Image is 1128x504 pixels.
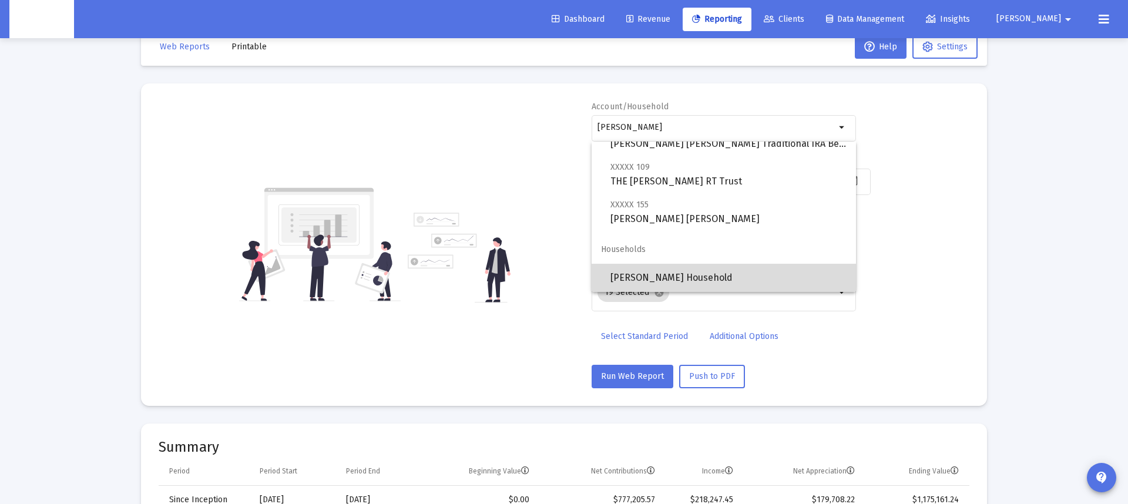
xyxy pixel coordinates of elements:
div: Ending Value [909,466,959,476]
td: Column Period Start [251,458,338,486]
mat-card-title: Summary [159,441,969,453]
button: [PERSON_NAME] [982,7,1089,31]
div: Beginning Value [469,466,529,476]
span: [PERSON_NAME] [PERSON_NAME] [610,197,847,226]
div: Period End [346,466,380,476]
span: Web Reports [160,42,210,52]
div: Period [169,466,190,476]
span: [PERSON_NAME] [996,14,1061,24]
img: reporting [239,186,401,303]
td: Column Beginning Value [419,458,537,486]
td: Column Net Contributions [538,458,663,486]
span: Data Management [826,14,904,24]
td: Column Net Appreciation [741,458,863,486]
span: Settings [937,42,968,52]
span: Run Web Report [601,371,664,381]
span: Help [864,42,897,52]
span: XXXXX 109 [610,162,650,172]
button: Push to PDF [679,365,745,388]
input: Search or select an account or household [597,123,835,132]
mat-icon: cancel [654,287,664,298]
mat-icon: contact_support [1095,471,1109,485]
span: Insights [926,14,970,24]
a: Insights [916,8,979,31]
td: Column Ending Value [863,458,969,486]
button: Run Web Report [592,365,673,388]
label: Account/Household [592,102,669,112]
span: Additional Options [710,331,778,341]
img: reporting-alt [408,213,511,303]
div: Net Appreciation [793,466,855,476]
button: Settings [912,35,978,59]
span: Dashboard [552,14,605,24]
div: Net Contributions [591,466,655,476]
span: Push to PDF [689,371,735,381]
a: Clients [754,8,814,31]
mat-icon: arrow_drop_down [835,120,850,135]
span: XXXXX 155 [610,200,649,210]
td: Column Period End [338,458,419,486]
span: [PERSON_NAME] Household [610,264,847,292]
span: Reporting [692,14,742,24]
mat-icon: arrow_drop_down [1061,8,1075,31]
span: THE [PERSON_NAME] RT Trust [610,160,847,189]
button: Help [855,35,907,59]
span: Households [592,236,856,264]
a: Dashboard [542,8,614,31]
td: Column Period [159,458,251,486]
a: Data Management [817,8,914,31]
a: Reporting [683,8,751,31]
span: Clients [764,14,804,24]
div: Income [702,466,733,476]
button: Web Reports [150,35,219,59]
span: Revenue [626,14,670,24]
span: Select Standard Period [601,331,688,341]
div: Period Start [260,466,297,476]
span: Printable [231,42,267,52]
mat-chip: 19 Selected [597,283,669,302]
mat-icon: arrow_drop_down [835,285,850,300]
a: Revenue [617,8,680,31]
td: Column Income [663,458,741,486]
button: Printable [222,35,276,59]
mat-chip-list: Selection [597,281,835,304]
img: Dashboard [18,8,65,31]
